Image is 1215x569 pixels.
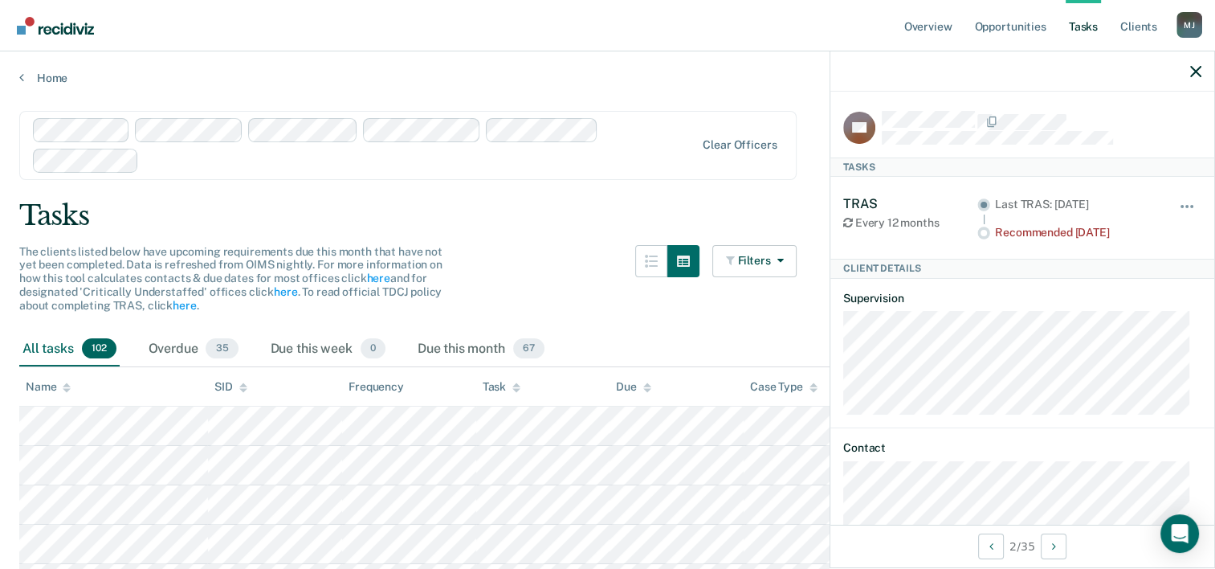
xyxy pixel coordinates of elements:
[843,196,977,211] div: TRAS
[830,525,1214,567] div: 2 / 35
[1176,12,1202,38] button: Profile dropdown button
[145,332,242,367] div: Overdue
[414,332,548,367] div: Due this month
[82,338,116,359] span: 102
[206,338,238,359] span: 35
[830,259,1214,278] div: Client Details
[843,441,1201,455] dt: Contact
[830,158,1214,177] div: Tasks
[173,299,196,312] a: here
[843,292,1201,305] dt: Supervision
[513,338,544,359] span: 67
[712,245,797,277] button: Filters
[274,285,297,298] a: here
[366,272,389,284] a: here
[1041,534,1066,559] button: Next Client
[19,245,442,312] span: The clients listed below have upcoming requirements due this month that have not yet been complet...
[483,380,520,394] div: Task
[26,380,71,394] div: Name
[17,17,94,35] img: Recidiviz
[978,534,1004,559] button: Previous Client
[995,198,1156,211] div: Last TRAS: [DATE]
[19,332,120,367] div: All tasks
[19,199,1196,232] div: Tasks
[1160,514,1199,553] div: Open Intercom Messenger
[750,380,817,394] div: Case Type
[1176,12,1202,38] div: M J
[703,138,777,152] div: Clear officers
[843,216,977,230] div: Every 12 months
[349,380,404,394] div: Frequency
[19,71,1196,85] a: Home
[361,338,385,359] span: 0
[616,380,651,394] div: Due
[267,332,389,367] div: Due this week
[995,226,1156,239] div: Recommended [DATE]
[214,380,247,394] div: SID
